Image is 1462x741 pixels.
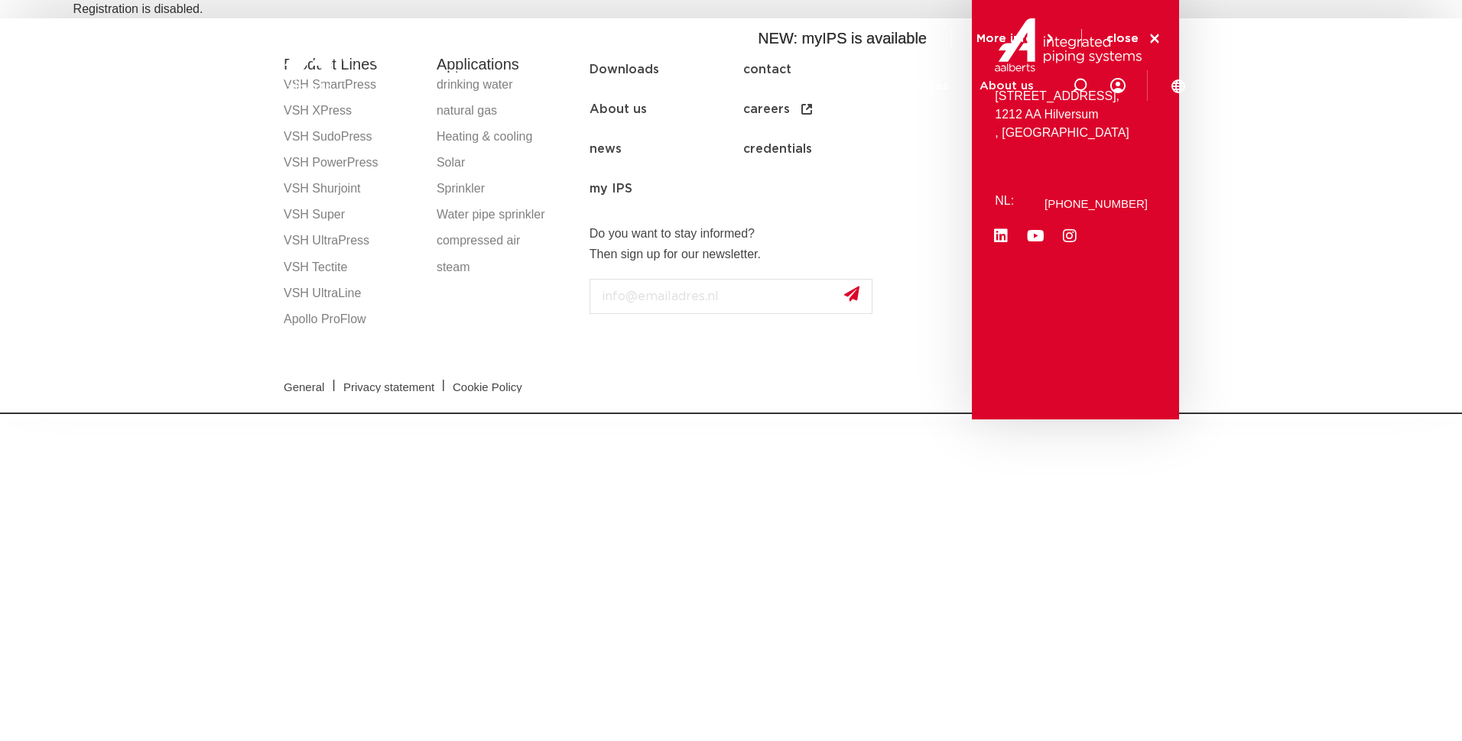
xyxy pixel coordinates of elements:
strong: Do you want to stay informed? [590,227,755,240]
span: close [1106,33,1139,44]
a: Privacy statement [332,381,446,393]
nav: Menu [535,55,1034,117]
a: credentials [743,129,897,169]
a: news [590,129,743,169]
span: NEW: myIPS is available [758,30,927,47]
a: Downloads [801,55,868,117]
a: VSH SudoPress [284,124,421,150]
a: [PHONE_NUMBER] [1045,198,1148,209]
a: Products [535,55,589,117]
a: Services [898,55,949,117]
a: Cookie Policy [441,381,534,393]
a: More info [976,32,1057,46]
a: close [1106,32,1161,46]
span: More info [976,33,1034,44]
a: General [272,381,336,393]
img: send.svg [844,286,859,302]
iframe: reCAPTCHA [590,326,822,386]
a: Water pipe sprinkler [437,202,574,228]
a: steam [437,254,574,280]
a: VSH UltraPress [284,228,421,254]
a: my IPS [590,169,743,209]
a: About us [980,55,1034,117]
p: NL: [995,192,1019,210]
a: Markets [619,55,666,117]
a: Sprinkler [437,176,574,202]
input: info@emailadres.nl [590,279,872,314]
a: VSH PowerPress [284,150,421,176]
a: VSH Tectite [284,254,421,280]
nav: Menu [590,50,965,209]
a: Solar [437,150,574,176]
a: Heating & cooling [437,124,574,150]
span: Cookie Policy [453,381,522,393]
a: Apollo ProFlow [284,306,421,332]
span: Privacy statement [343,381,434,393]
a: VSH Shurjoint [284,176,421,202]
a: VSH UltraLine [284,280,421,306]
strong: Then sign up for our newsletter. [590,248,761,260]
a: VSH Super [284,202,421,228]
span: General [284,381,324,393]
a: Applications [697,55,771,117]
div: my IPS [1110,55,1126,117]
a: compressed air [437,228,574,254]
